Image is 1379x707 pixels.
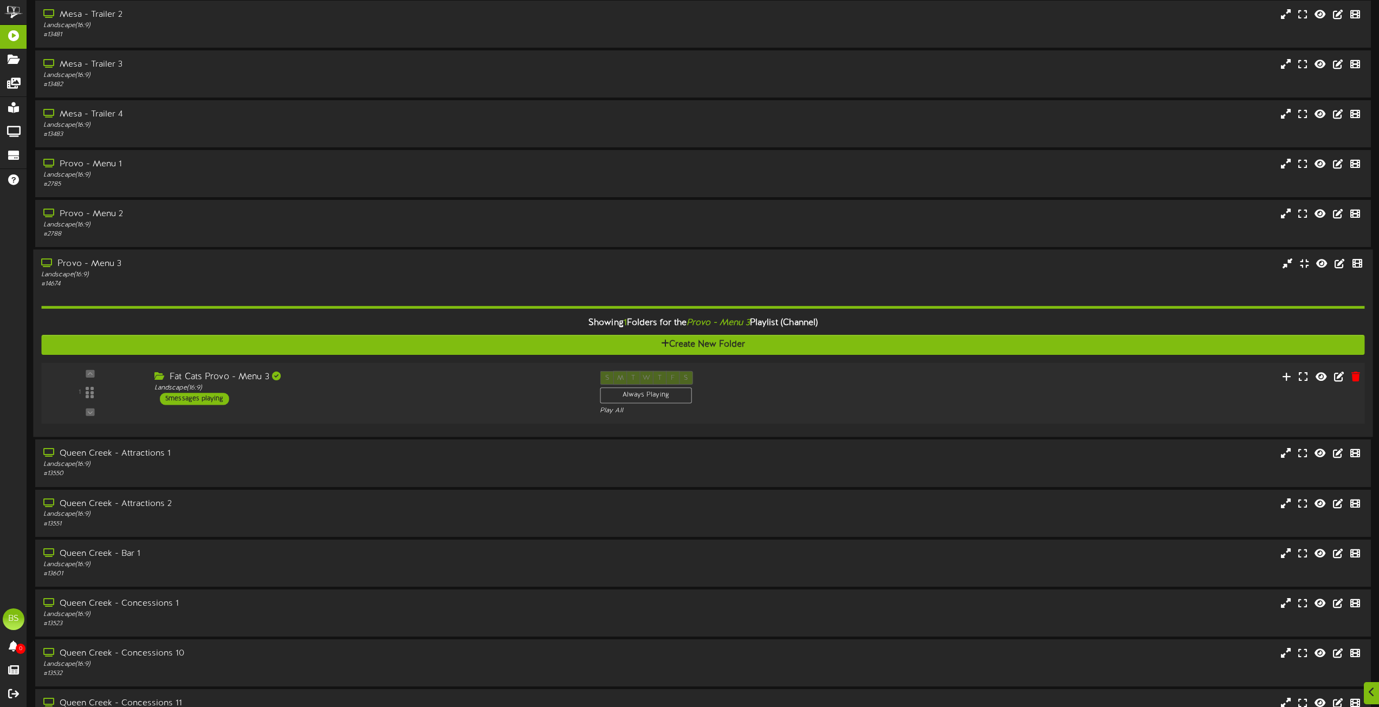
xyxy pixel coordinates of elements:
[43,21,584,30] div: Landscape ( 16:9 )
[600,387,691,404] div: Always Playing
[43,569,584,579] div: # 13601
[43,121,584,130] div: Landscape ( 16:9 )
[43,660,584,669] div: Landscape ( 16:9 )
[41,335,1364,355] button: Create New Folder
[43,598,584,610] div: Queen Creek - Concessions 1
[16,644,25,654] span: 0
[43,9,584,21] div: Mesa - Trailer 2
[41,270,583,280] div: Landscape ( 16:9 )
[43,80,584,89] div: # 13482
[41,280,583,289] div: # 14674
[3,608,24,630] div: BS
[43,510,584,519] div: Landscape ( 16:9 )
[43,180,584,189] div: # 2785
[43,30,584,40] div: # 13481
[43,130,584,139] div: # 13483
[43,619,584,628] div: # 13523
[154,384,584,393] div: Landscape ( 16:9 )
[43,230,584,239] div: # 2788
[43,647,584,660] div: Queen Creek - Concessions 10
[43,158,584,171] div: Provo - Menu 1
[43,171,584,180] div: Landscape ( 16:9 )
[687,318,750,328] i: Provo - Menu 3
[33,312,1372,335] div: Showing Folders for the Playlist (Channel)
[154,371,584,384] div: Fat Cats Provo - Menu 3
[43,469,584,478] div: # 13550
[160,393,229,405] div: 5 messages playing
[43,220,584,230] div: Landscape ( 16:9 )
[43,548,584,560] div: Queen Creek - Bar 1
[43,108,584,121] div: Mesa - Trailer 4
[43,520,584,529] div: # 13551
[43,498,584,510] div: Queen Creek - Attractions 2
[600,406,917,416] div: Play All
[43,208,584,220] div: Provo - Menu 2
[624,318,627,328] span: 1
[43,447,584,460] div: Queen Creek - Attractions 1
[43,460,584,469] div: Landscape ( 16:9 )
[41,258,583,270] div: Provo - Menu 3
[43,71,584,80] div: Landscape ( 16:9 )
[43,560,584,569] div: Landscape ( 16:9 )
[43,669,584,678] div: # 13532
[43,610,584,619] div: Landscape ( 16:9 )
[43,59,584,71] div: Mesa - Trailer 3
